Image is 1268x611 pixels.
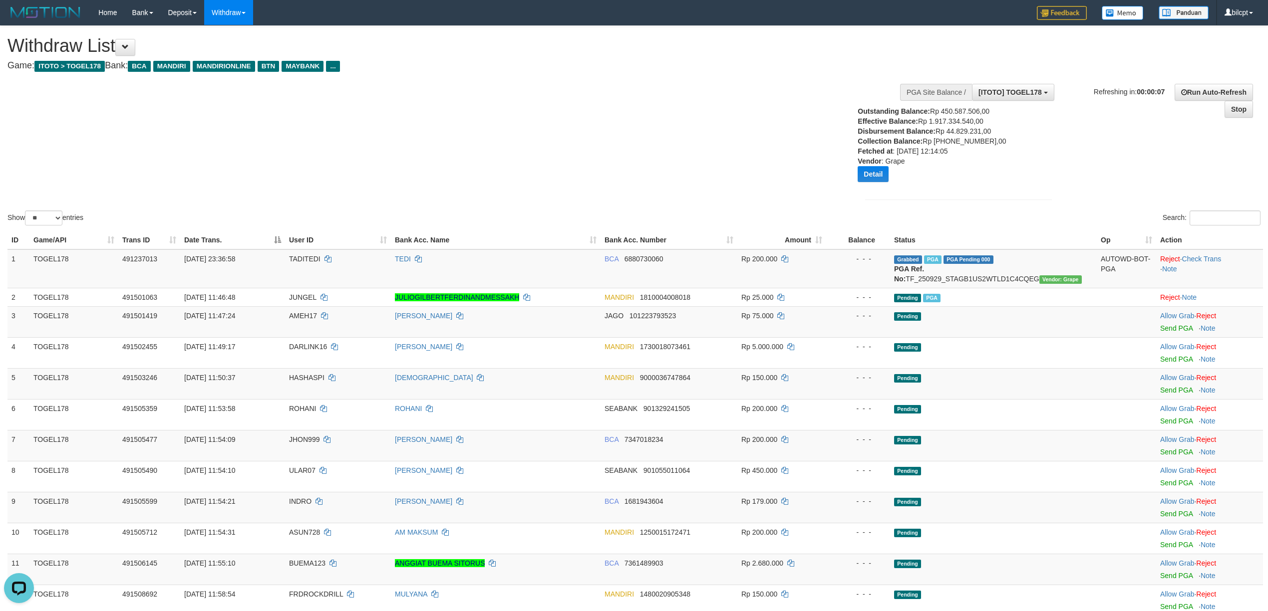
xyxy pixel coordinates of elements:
th: Date Trans.: activate to sort column descending [180,231,285,249]
span: MANDIRI [605,293,634,301]
span: Copy 101223793523 to clipboard [630,312,676,320]
span: Pending [894,343,921,352]
td: · [1156,399,1263,430]
h1: Withdraw List [7,36,835,56]
div: - - - [830,342,886,352]
b: Effective Balance: [858,117,918,125]
a: Note [1162,265,1177,273]
th: Action [1156,231,1263,249]
span: Pending [894,591,921,599]
a: TEDI [395,255,411,263]
span: JHON999 [289,435,319,443]
img: MOTION_logo.png [7,5,83,20]
a: [PERSON_NAME] [395,497,452,505]
a: Note [1201,448,1216,456]
th: Balance [826,231,890,249]
span: · [1160,497,1196,505]
a: [PERSON_NAME] [395,466,452,474]
a: Send PGA [1160,479,1193,487]
span: Pending [894,294,921,302]
span: [ITOTO] TOGEL178 [978,88,1042,96]
td: TOGEL178 [29,249,118,288]
span: ULAR07 [289,466,316,474]
span: Copy 7347018234 to clipboard [625,435,663,443]
strong: 00:00:07 [1137,87,1165,95]
span: BCA [605,559,619,567]
a: Allow Grab [1160,405,1194,412]
td: 10 [7,523,29,554]
td: TF_250929_STAGB1US2WTLD1C4CQEG [890,249,1097,288]
span: Pending [894,467,921,475]
span: [DATE] 23:36:58 [184,255,235,263]
span: · [1160,435,1196,443]
b: Fetched at [858,147,893,155]
a: Allow Grab [1160,435,1194,443]
a: Note [1201,510,1216,518]
span: Copy 901329241505 to clipboard [643,405,690,412]
a: Allow Grab [1160,590,1194,598]
td: 1 [7,249,29,288]
a: Run Auto-Refresh [1175,84,1253,101]
td: · [1156,492,1263,523]
a: Allow Grab [1160,559,1194,567]
a: Reject [1196,590,1216,598]
span: ITOTO > TOGEL178 [34,61,105,72]
a: Send PGA [1160,324,1193,332]
a: Stop [1225,101,1253,118]
span: Rp 200.000 [741,255,777,263]
span: · [1160,528,1196,536]
span: FRDROCKDRILL [289,590,343,598]
a: Send PGA [1160,510,1193,518]
span: Copy 1681943604 to clipboard [625,497,663,505]
a: Allow Grab [1160,312,1194,320]
span: Vendor URL: https://settle31.1velocity.biz [1039,275,1082,284]
button: [ITOTO] TOGEL178 [972,84,1054,101]
b: Disbursement Balance: [858,127,936,135]
button: Detail [858,166,889,182]
td: · [1156,306,1263,337]
span: ... [326,61,339,72]
span: Copy 1810004008018 to clipboard [640,293,690,301]
div: - - - [830,311,886,321]
div: - - - [830,527,886,537]
span: · [1160,590,1196,598]
td: · [1156,554,1263,585]
span: Rp 2.680.000 [741,559,783,567]
span: Pending [894,529,921,537]
a: Allow Grab [1160,374,1194,382]
a: Send PGA [1160,417,1193,425]
label: Show entries [7,210,83,225]
a: Note [1201,572,1216,580]
div: - - - [830,404,886,413]
span: Pending [894,312,921,321]
span: 491505359 [122,405,157,412]
td: TOGEL178 [29,554,118,585]
b: Outstanding Balance: [858,107,930,115]
span: · [1160,374,1196,382]
span: SEABANK [605,466,637,474]
span: 491506145 [122,559,157,567]
td: TOGEL178 [29,288,118,306]
span: MAYBANK [282,61,323,72]
span: [DATE] 11:58:54 [184,590,235,598]
span: ASUN728 [289,528,320,536]
span: 491505490 [122,466,157,474]
a: Check Trans [1182,255,1222,263]
img: Button%20Memo.svg [1102,6,1144,20]
td: 5 [7,368,29,399]
span: [DATE] 11:54:31 [184,528,235,536]
img: panduan.png [1159,6,1209,19]
span: [DATE] 11:46:48 [184,293,235,301]
th: ID [7,231,29,249]
span: [DATE] 11:54:21 [184,497,235,505]
span: Copy 6880730060 to clipboard [625,255,663,263]
td: · [1156,288,1263,306]
span: · [1160,559,1196,567]
a: [PERSON_NAME] [395,312,452,320]
div: - - - [830,292,886,302]
div: PGA Site Balance / [900,84,972,101]
a: Reject [1160,255,1180,263]
span: Marked by bilcs1 [924,255,942,264]
td: · [1156,368,1263,399]
b: Vendor [858,157,881,165]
